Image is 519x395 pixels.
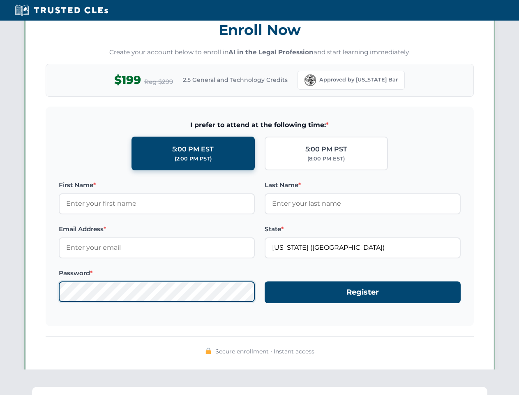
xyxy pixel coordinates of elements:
[175,155,212,163] div: (2:00 PM PST)
[228,48,314,56] strong: AI in the Legal Profession
[265,224,461,234] label: State
[144,77,173,87] span: Reg $299
[183,75,288,84] span: 2.5 General and Technology Credits
[59,193,255,214] input: Enter your first name
[59,120,461,130] span: I prefer to attend at the following time:
[319,76,398,84] span: Approved by [US_STATE] Bar
[205,348,212,354] img: 🔒
[265,193,461,214] input: Enter your last name
[12,4,111,16] img: Trusted CLEs
[46,17,474,43] h3: Enroll Now
[59,180,255,190] label: First Name
[172,144,214,155] div: 5:00 PM EST
[59,268,255,278] label: Password
[215,347,314,356] span: Secure enrollment • Instant access
[59,224,255,234] label: Email Address
[307,155,345,163] div: (8:00 PM EST)
[305,144,347,155] div: 5:00 PM PST
[265,180,461,190] label: Last Name
[114,71,141,89] span: $199
[265,281,461,303] button: Register
[265,237,461,258] input: Florida (FL)
[46,48,474,57] p: Create your account below to enroll in and start learning immediately.
[304,74,316,86] img: Florida Bar
[59,237,255,258] input: Enter your email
